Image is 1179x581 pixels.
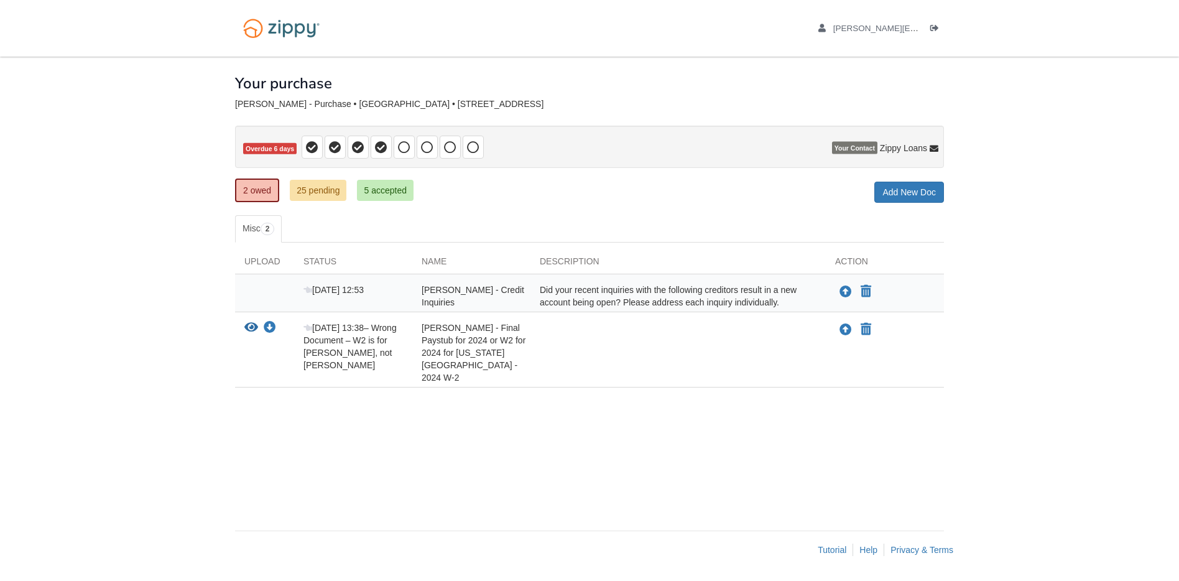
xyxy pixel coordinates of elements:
a: 25 pending [290,180,346,201]
span: [PERSON_NAME] - Final Paystub for 2024 or W2 for 2024 for [US_STATE][GEOGRAPHIC_DATA] - 2024 W-2 [422,323,525,383]
span: 2 [261,223,275,235]
span: Your Contact [832,142,877,154]
a: 2 owed [235,179,279,202]
a: Tutorial [818,545,846,555]
div: Did your recent inquiries with the following creditors result in a new account being open? Please... [530,284,826,309]
div: Status [294,255,412,274]
a: Log out [930,24,944,36]
img: Logo [235,12,328,44]
a: Add New Doc [874,182,944,203]
button: Upload Warren Grassman - Final Paystub for 2024 or W2 for 2024 for Georgia Pacific - 2024 W-2 [838,322,853,338]
div: – Wrong Document – W2 is for [PERSON_NAME], not [PERSON_NAME] [294,322,412,384]
div: Name [412,255,530,274]
div: Action [826,255,944,274]
span: Zippy Loans [880,142,927,154]
button: Upload Warren Grassman - Credit Inquiries [838,284,853,300]
div: Upload [235,255,294,274]
button: Declare Warren Grassman - Final Paystub for 2024 or W2 for 2024 for Georgia Pacific - 2024 W-2 no... [859,322,872,337]
a: Help [859,545,877,555]
span: [PERSON_NAME] - Credit Inquiries [422,285,524,307]
span: Overdue 6 days [243,143,297,155]
button: Declare Warren Grassman - Credit Inquiries not applicable [859,284,872,299]
button: View Warren Grassman - Final Paystub for 2024 or W2 for 2024 for Georgia Pacific - 2024 W-2 [244,322,258,335]
span: warren.grassman@gapac.com [833,24,1114,33]
div: Description [530,255,826,274]
a: Misc [235,215,282,243]
a: edit profile [818,24,1114,36]
a: Privacy & Terms [890,545,953,555]
span: [DATE] 13:38 [303,323,364,333]
a: Download Warren Grassman - Final Paystub for 2024 or W2 for 2024 for Georgia Pacific - 2024 W-2 [264,323,276,333]
a: 5 accepted [357,180,414,201]
div: [PERSON_NAME] - Purchase • [GEOGRAPHIC_DATA] • [STREET_ADDRESS] [235,99,944,109]
h1: Your purchase [235,75,332,91]
span: [DATE] 12:53 [303,285,364,295]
